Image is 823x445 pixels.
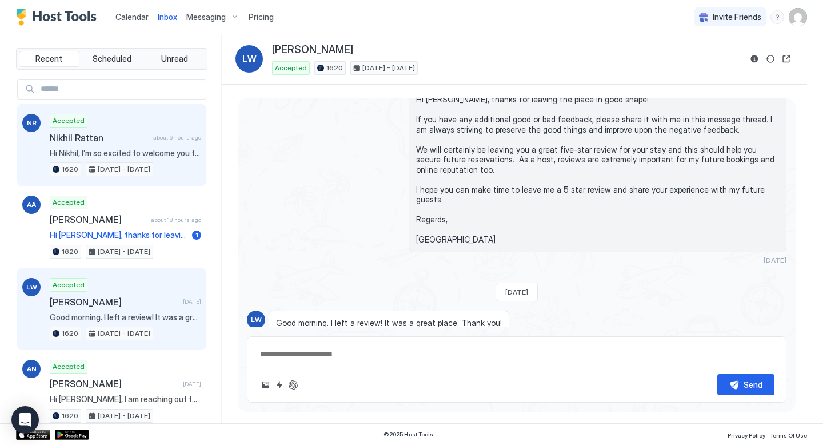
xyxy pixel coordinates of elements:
span: Hi Nikhil, I’m so excited to welcome you to our property! Your unique keyless Entry Code is 6893 ... [50,148,201,158]
button: Open reservation [780,52,793,66]
span: about 6 hours ago [153,134,201,141]
span: LW [242,52,257,66]
span: 1620 [62,411,78,421]
div: menu [770,10,784,24]
a: Host Tools Logo [16,9,102,26]
button: Scheduled [82,51,142,67]
span: [PERSON_NAME] [50,296,178,308]
span: [DATE] - [DATE] [98,164,150,174]
div: Send [744,379,762,391]
span: Accepted [53,197,85,208]
span: Good morning. I left a review! It was a great place. Thank you! [276,318,502,328]
button: Recent [19,51,79,67]
span: 1620 [62,328,78,339]
span: Inbox [158,12,177,22]
span: 1620 [62,247,78,257]
span: NR [27,118,37,128]
span: Pricing [249,12,274,22]
span: Scheduled [93,54,131,64]
span: Accepted [53,116,85,126]
div: User profile [789,8,807,26]
span: [DATE] [183,380,201,388]
span: Recent [35,54,62,64]
button: ChatGPT Auto Reply [286,378,300,392]
button: Quick reply [273,378,286,392]
span: AA [27,200,36,210]
span: [DATE] [183,298,201,305]
button: Sync reservation [764,52,777,66]
span: [PERSON_NAME] [272,43,353,57]
span: Nikhil Rattan [50,132,149,144]
span: Hi [PERSON_NAME], thanks for leaving the place in good shape! If you have any additional good or ... [416,94,779,245]
button: Upload image [259,378,273,392]
a: Inbox [158,11,177,23]
a: Google Play Store [55,430,89,440]
span: Hi [PERSON_NAME], thanks for leaving the place in good shape! If you have any additional good or ... [50,230,187,240]
span: [DATE] - [DATE] [98,411,150,421]
span: AN [27,364,37,374]
a: Terms Of Use [770,428,807,440]
span: LW [26,282,37,292]
div: Open Intercom Messenger [11,406,39,434]
span: Calendar [115,12,149,22]
span: Accepted [53,280,85,290]
span: LW [251,315,262,325]
span: 1 [195,231,198,239]
button: Send [717,374,774,395]
span: Accepted [275,63,307,73]
span: Terms Of Use [770,432,807,439]
span: Privacy Policy [728,432,765,439]
span: [PERSON_NAME] [50,378,178,390]
button: Reservation information [748,52,761,66]
span: [DATE] - [DATE] [98,247,150,257]
a: App Store [16,430,50,440]
span: [PERSON_NAME] [50,214,146,225]
span: Hi [PERSON_NAME], I am reaching out to confirm your reservation and to let you know that I am so ... [50,394,201,404]
span: Invite Friends [713,12,761,22]
span: Accepted [53,361,85,372]
span: [DATE] [505,288,528,296]
span: Messaging [186,12,226,22]
span: [DATE] - [DATE] [362,63,415,73]
span: Unread [161,54,188,64]
span: © 2025 Host Tools [383,431,433,438]
input: Input Field [36,80,206,99]
span: 1620 [326,63,343,73]
div: tab-group [16,48,207,70]
span: about 18 hours ago [151,216,201,224]
span: 1620 [62,164,78,174]
span: [DATE] - [DATE] [98,328,150,339]
button: Unread [144,51,205,67]
span: [DATE] [764,256,786,264]
span: Good morning. I left a review! It was a great place. Thank you! [50,312,201,323]
a: Calendar [115,11,149,23]
a: Privacy Policy [728,428,765,440]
